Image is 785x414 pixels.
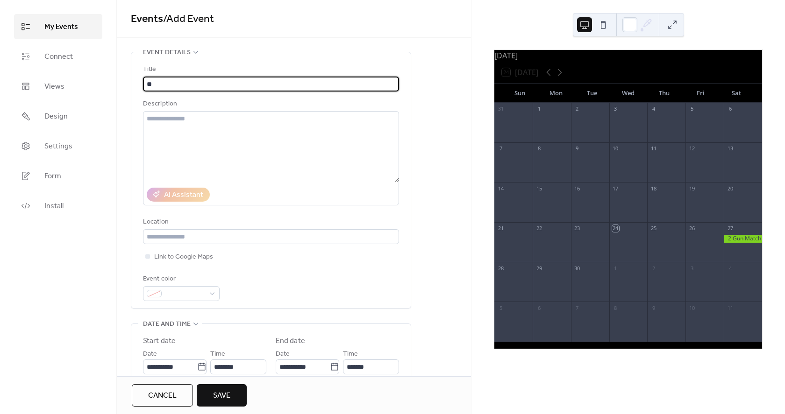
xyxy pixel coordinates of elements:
[143,319,191,330] span: Date and time
[44,201,64,212] span: Install
[14,44,102,69] a: Connect
[610,84,646,103] div: Wed
[502,84,538,103] div: Sun
[143,47,191,58] span: Event details
[14,104,102,129] a: Design
[612,105,619,112] div: 3
[650,265,657,272] div: 2
[14,133,102,159] a: Settings
[682,84,718,103] div: Fri
[574,225,581,232] div: 23
[727,225,734,232] div: 27
[646,84,682,103] div: Thu
[612,225,619,232] div: 24
[574,265,581,272] div: 30
[131,9,163,29] a: Events
[497,105,504,112] div: 31
[650,225,657,232] div: 25
[143,217,397,228] div: Location
[612,145,619,152] div: 10
[535,225,542,232] div: 22
[497,304,504,311] div: 5
[574,185,581,192] div: 16
[727,145,734,152] div: 13
[574,105,581,112] div: 2
[132,384,193,407] button: Cancel
[727,185,734,192] div: 20
[197,384,247,407] button: Save
[343,349,358,360] span: Time
[535,145,542,152] div: 8
[727,265,734,272] div: 4
[688,265,695,272] div: 3
[574,145,581,152] div: 9
[688,185,695,192] div: 19
[688,304,695,311] div: 10
[574,304,581,311] div: 7
[143,336,176,347] div: Start date
[650,105,657,112] div: 4
[276,336,305,347] div: End date
[574,84,610,103] div: Tue
[14,14,102,39] a: My Events
[44,51,73,63] span: Connect
[535,304,542,311] div: 6
[143,274,218,285] div: Event color
[143,349,157,360] span: Date
[44,81,64,92] span: Views
[497,265,504,272] div: 28
[276,349,290,360] span: Date
[148,390,177,401] span: Cancel
[14,74,102,99] a: Views
[210,349,225,360] span: Time
[535,105,542,112] div: 1
[688,145,695,152] div: 12
[497,225,504,232] div: 21
[44,171,61,182] span: Form
[538,84,574,103] div: Mon
[535,265,542,272] div: 29
[497,145,504,152] div: 7
[612,304,619,311] div: 8
[143,64,397,75] div: Title
[612,185,619,192] div: 17
[163,9,214,29] span: / Add Event
[650,185,657,192] div: 18
[688,225,695,232] div: 26
[44,141,72,152] span: Settings
[494,50,762,61] div: [DATE]
[154,252,213,263] span: Link to Google Maps
[688,105,695,112] div: 5
[213,390,230,401] span: Save
[727,304,734,311] div: 11
[719,84,755,103] div: Sat
[650,145,657,152] div: 11
[497,185,504,192] div: 14
[727,105,734,112] div: 6
[14,193,102,218] a: Install
[724,235,762,243] div: 2 Gun Match Day/Night
[612,265,619,272] div: 1
[44,111,68,122] span: Design
[535,185,542,192] div: 15
[14,163,102,189] a: Form
[143,98,397,110] div: Description
[650,304,657,311] div: 9
[44,21,78,33] span: My Events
